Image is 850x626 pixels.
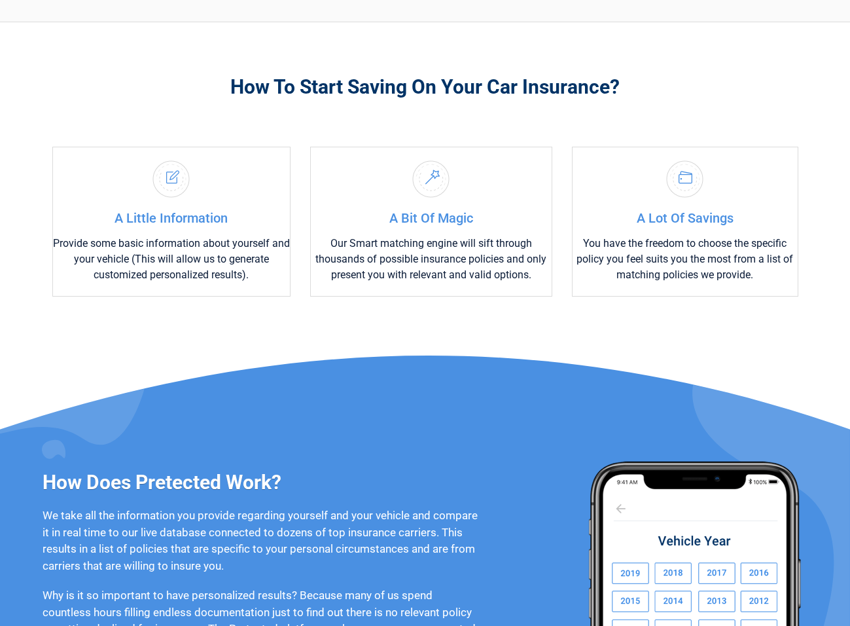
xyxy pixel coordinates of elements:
[311,210,552,227] h4: A Bit Of Magic
[52,74,798,100] h3: How To Start Saving On Your Car Insurance?
[53,210,290,227] h4: A Little Information
[311,236,552,283] p: Our Smart matching engine will sift through thousands of possible insurance policies and only pre...
[43,469,478,495] h3: How Does Pretected Work?
[43,507,478,574] p: We take all the information you provide regarding yourself and your vehicle and compare it in rea...
[573,236,798,283] p: You have the freedom to choose the specific policy you feel suits you the most from a list of mat...
[573,210,798,227] h4: A Lot Of Savings
[53,236,290,283] p: Provide some basic information about yourself and your vehicle (This will allow us to generate cu...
